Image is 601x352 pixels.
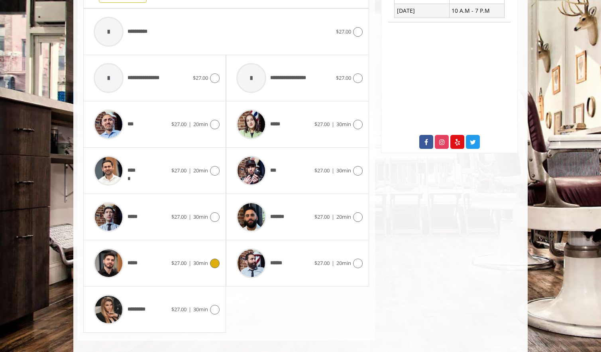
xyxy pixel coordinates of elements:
span: 20min [193,121,208,128]
span: $27.00 [193,74,208,81]
span: 30min [336,167,351,174]
span: $27.00 [171,167,187,174]
td: 10 A.M - 7 P.M [449,4,504,18]
td: [DATE] [395,4,450,18]
span: 20min [193,167,208,174]
span: $27.00 [171,306,187,313]
span: | [189,213,191,220]
span: | [332,121,334,128]
span: $27.00 [314,121,330,128]
span: $27.00 [336,74,351,81]
span: $27.00 [171,121,187,128]
span: 20min [336,213,351,220]
span: 30min [193,306,208,313]
span: | [332,259,334,267]
span: 30min [336,121,351,128]
span: | [189,259,191,267]
span: $27.00 [171,213,187,220]
span: 20min [336,259,351,267]
span: $27.00 [314,259,330,267]
span: | [189,306,191,313]
span: $27.00 [314,167,330,174]
span: | [189,167,191,174]
span: 30min [193,259,208,267]
span: | [332,213,334,220]
span: $27.00 [314,213,330,220]
span: $27.00 [336,28,351,35]
span: $27.00 [171,259,187,267]
span: | [189,121,191,128]
span: 30min [193,213,208,220]
span: | [332,167,334,174]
